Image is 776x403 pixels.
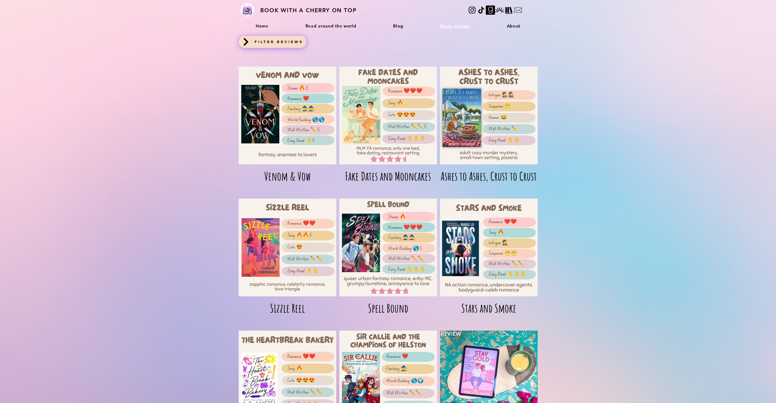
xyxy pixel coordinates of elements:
nav: Site [239,20,538,32]
span: Home [256,23,269,29]
span: About [507,23,521,29]
button: Filter reviews [239,36,306,48]
img: TikTok [477,5,486,15]
span: Fake Dates and Mooncakes [345,169,431,183]
a: About [489,20,537,32]
span: Spell Bound [368,301,408,315]
ul: Social Bar [467,5,538,15]
span: Filter reviews [254,40,303,44]
a: Read around the world [288,20,374,32]
span: Stars and Smoke [461,301,516,315]
img: Instagram [467,5,477,15]
a: Home [239,20,286,32]
img: 272631894_682938342708351_3793129933256219420_n.png [240,3,254,17]
span: Book reviews [440,23,470,29]
img: email [513,5,522,15]
span: Blog [393,23,403,29]
a: Blog [376,20,421,32]
span: Sizzle Reel [270,301,305,315]
img: Fable [495,5,504,15]
span: Read around the world [305,23,356,29]
a: Book reviews [423,20,487,32]
img: goodreads [486,5,495,15]
span: Ashes to Ashes, Crust to Crust [441,169,537,183]
img: storygraph [504,5,513,15]
span: Venom & Vow [264,169,311,183]
a: BOOK WITH A CHERRY ON TOP [260,7,357,14]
